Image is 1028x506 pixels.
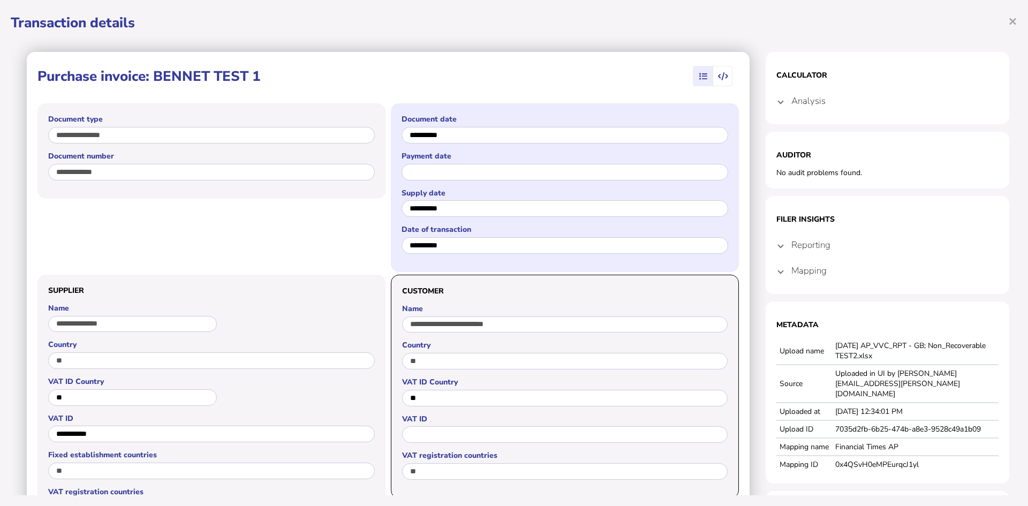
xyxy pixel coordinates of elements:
[48,114,375,124] label: Document type
[48,413,375,424] label: VAT ID
[402,450,728,460] label: VAT registration countries
[832,337,999,365] td: [DATE] AP_VVC_RPT - GB; Non_Recoverable TEST2.xlsx
[832,403,999,420] td: [DATE] 12:34:01 PM
[402,188,728,198] label: Supply date
[48,151,375,161] label: Document number
[776,403,832,420] td: Uploaded at
[832,456,999,473] td: 0x4QSvH0eMPEurqcJ1yl
[791,239,830,251] h4: Reporting
[402,286,728,296] h3: Customer
[776,150,999,160] h1: Auditor
[776,168,999,178] div: No audit problems found.
[776,320,999,330] h1: Metadata
[776,88,999,114] mat-expansion-panel-header: Analysis
[776,420,832,438] td: Upload ID
[48,376,375,387] label: VAT ID Country
[832,365,999,403] td: Uploaded in UI by [PERSON_NAME][EMAIL_ADDRESS][PERSON_NAME][DOMAIN_NAME]
[48,487,375,497] label: VAT registration countries
[37,67,261,86] h1: Purchase invoice: BENNET TEST 1
[402,414,728,424] label: VAT ID
[776,258,999,283] mat-expansion-panel-header: Mapping
[776,232,999,258] mat-expansion-panel-header: Reporting
[48,339,375,350] label: Country
[776,456,832,473] td: Mapping ID
[776,365,832,403] td: Source
[693,66,713,86] mat-button-toggle: View summary
[402,340,728,350] label: Country
[48,303,375,313] label: Name
[776,337,832,365] td: Upload name
[402,377,728,387] label: VAT ID Country
[791,265,827,277] h4: Mapping
[832,438,999,456] td: Financial Times AP
[402,304,728,314] label: Name
[402,151,728,161] label: Payment date
[791,95,826,107] h4: Analysis
[402,114,728,124] label: Document date
[832,420,999,438] td: 7035d2fb-6b25-474b-a8e3-9528c49a1b09
[776,214,999,224] h1: Filer Insights
[402,224,728,235] label: Date of transaction
[48,285,375,296] h3: Supplier
[776,70,999,80] h1: Calculator
[776,438,832,456] td: Mapping name
[48,450,375,460] label: Fixed establishment countries
[1008,11,1017,31] span: ×
[11,13,1017,32] h1: Transaction details
[713,66,732,86] mat-button-toggle: View transaction data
